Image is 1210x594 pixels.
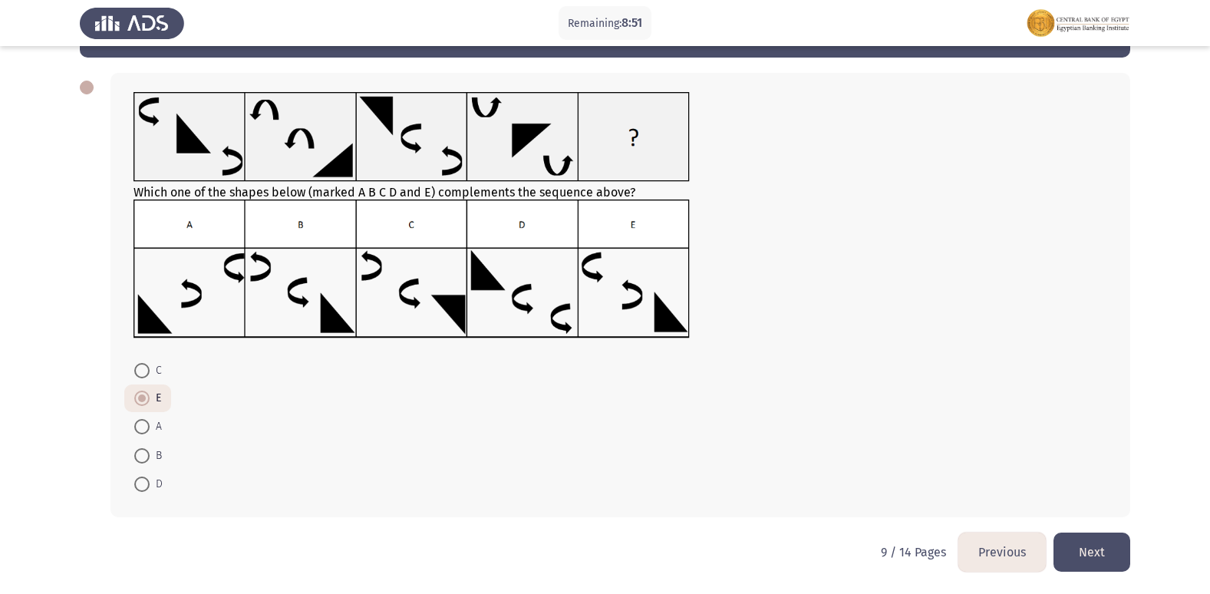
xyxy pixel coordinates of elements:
[958,533,1046,572] button: load previous page
[150,389,161,408] span: E
[134,92,690,182] img: UkFYMDA3NUEucG5nMTYyMjAzMjMyNjEwNA==.png
[621,15,642,30] span: 8:51
[134,200,690,338] img: UkFYMDA3NUIucG5nMTYyMjAzMjM1ODExOQ==.png
[150,447,162,465] span: B
[80,2,184,45] img: Assess Talent Management logo
[1053,533,1130,572] button: load next page
[150,417,162,436] span: A
[150,475,163,493] span: D
[150,361,162,380] span: C
[881,545,946,559] p: 9 / 14 Pages
[1026,2,1130,45] img: Assessment logo of FOCUS Assessment 3 Modules EN
[568,14,642,33] p: Remaining:
[134,92,1107,342] div: Which one of the shapes below (marked A B C D and E) complements the sequence above?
